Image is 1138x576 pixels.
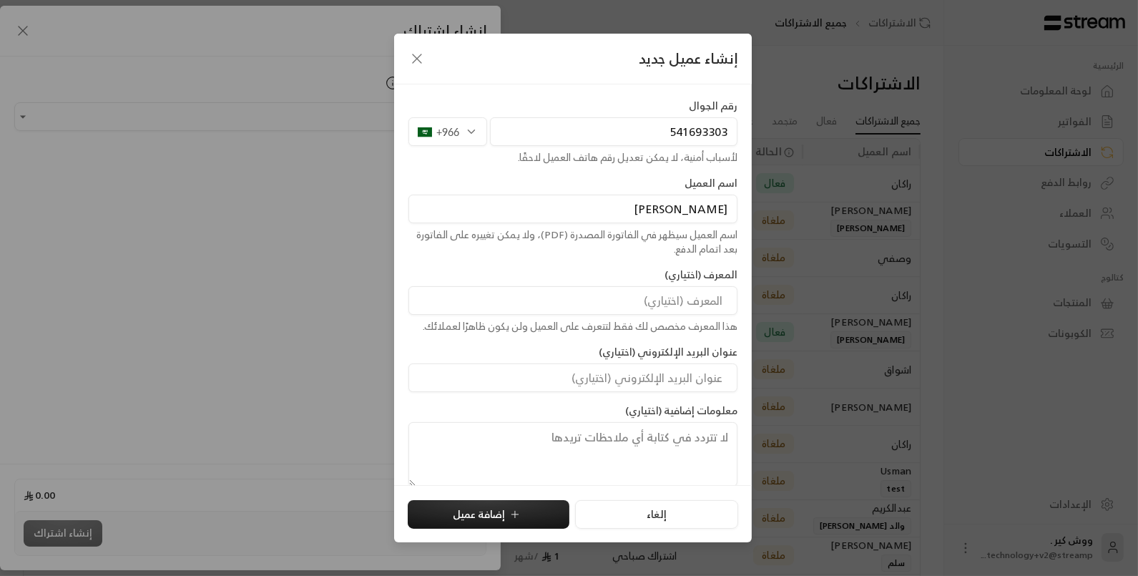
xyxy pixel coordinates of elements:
div: اسم العميل سيظهر في الفاتورة المصدرة (PDF)، ولا يمكن تغييره على الفاتورة بعد اتمام الدفع. [408,228,737,256]
div: لأسباب أمنية، لا يمكن تعديل رقم هاتف العميل لاحقًا. [408,150,737,165]
button: إضافة عميل [408,500,569,529]
div: هذا المعرف مخصص لك فقط لتتعرف على العميل ولن يكون ظاهرًا لعملائك. [408,319,737,333]
label: معلومات إضافية (اختياري) [625,404,737,418]
input: اسم العميل [408,195,737,223]
label: رقم الجوال [689,99,737,113]
span: إنشاء عميل جديد [639,48,737,69]
input: المعرف (اختياري) [408,286,737,315]
label: اسم العميل [685,176,737,190]
input: عنوان البريد الإلكتروني (اختياري) [408,363,737,392]
label: المعرف (اختياري) [664,268,737,282]
label: عنوان البريد الإلكتروني (اختياري) [599,345,737,359]
input: رقم الجوال [490,117,737,146]
div: +966 [408,117,487,146]
button: إلغاء [575,500,737,529]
